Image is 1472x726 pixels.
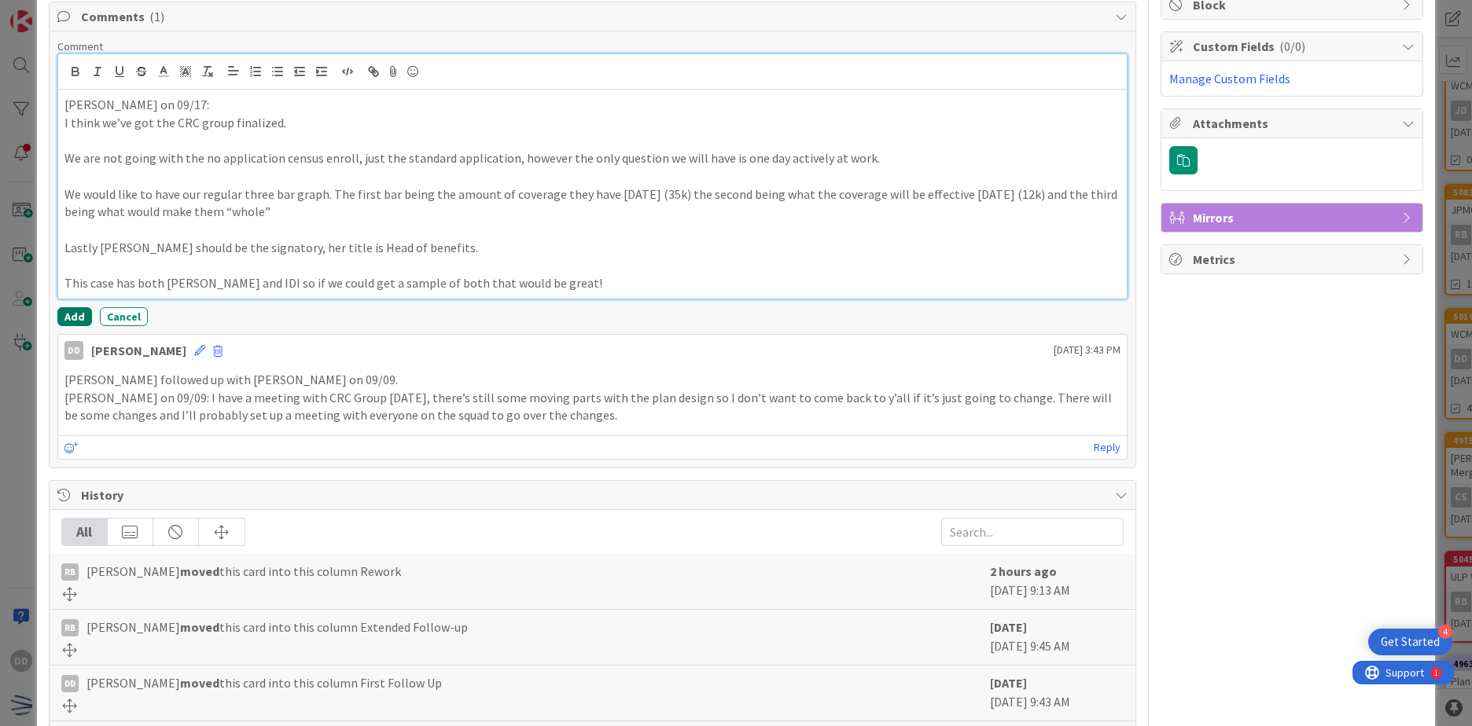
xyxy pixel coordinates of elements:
b: [DATE] [990,619,1027,635]
span: ( 1 ) [149,9,164,24]
span: Attachments [1193,114,1394,133]
span: Comments [81,7,1107,26]
div: All [62,519,108,545]
div: 4 [1438,625,1452,639]
p: We are not going with the no application census enroll, just the standard application, however th... [64,149,1121,167]
span: History [81,486,1107,504]
p: We would like to have our regular three bar graph. The first bar being the amount of coverage the... [64,185,1121,221]
div: RB [61,563,79,581]
span: [PERSON_NAME] this card into this column First Follow Up [86,673,442,692]
input: Search... [941,518,1124,546]
span: Custom Fields [1193,37,1394,56]
div: 1 [82,6,86,19]
div: [DATE] 9:43 AM [990,673,1124,713]
span: Mirrors [1193,208,1394,227]
b: [DATE] [990,675,1027,691]
b: moved [180,675,219,691]
span: [PERSON_NAME] this card into this column Rework [86,562,401,581]
span: ( 0/0 ) [1279,38,1305,54]
button: Cancel [100,307,148,326]
b: 2 hours ago [990,563,1057,579]
span: Metrics [1193,250,1394,269]
p: [PERSON_NAME] followed up with [PERSON_NAME] on 09/09. [64,371,1121,389]
button: Add [57,307,92,326]
div: [DATE] 9:13 AM [990,562,1124,601]
a: Manage Custom Fields [1169,71,1290,86]
div: [PERSON_NAME] [91,341,186,360]
p: Lastly [PERSON_NAME] should be the signatory, her title is Head of benefits. [64,239,1121,257]
b: moved [180,619,219,635]
p: [PERSON_NAME] on 09/17: [64,96,1121,114]
p: This case has both [PERSON_NAME] and IDI so if we could get a sample of both that would be great! [64,274,1121,292]
span: [DATE] 3:43 PM [1054,342,1121,358]
span: Comment [57,39,103,53]
p: I think we’ve got the CRC group finalized. [64,114,1121,132]
div: RB [61,619,79,636]
a: Reply [1094,438,1121,457]
div: Open Get Started checklist, remaining modules: 4 [1368,629,1452,655]
b: moved [180,563,219,579]
div: DD [64,341,83,360]
div: Get Started [1381,634,1440,650]
p: [PERSON_NAME] on 09/09: I have a meeting with CRC Group [DATE], there’s still some moving parts w... [64,389,1121,424]
div: DD [61,675,79,692]
div: [DATE] 9:45 AM [990,618,1124,657]
span: [PERSON_NAME] this card into this column Extended Follow-up [86,618,468,636]
span: Support [33,2,72,21]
